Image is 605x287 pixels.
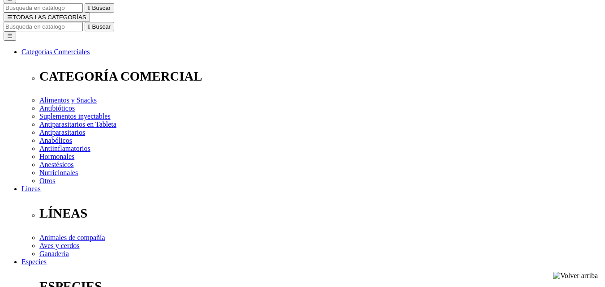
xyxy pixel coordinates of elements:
a: Especies [21,258,47,266]
i:  [88,4,90,11]
a: Anestésicos [39,161,73,168]
a: Otros [39,177,56,184]
a: Antibióticos [39,104,75,112]
a: Hormonales [39,153,74,160]
a: Ganadería [39,250,69,257]
a: Antiparasitarios en Tableta [39,120,116,128]
a: Suplementos inyectables [39,112,111,120]
button:  Buscar [85,3,114,13]
button:  Buscar [85,22,114,31]
a: Aves y cerdos [39,242,79,249]
a: Antiparasitarios [39,129,85,136]
a: Categorías Comerciales [21,48,90,56]
span: ☰ [7,14,13,21]
a: Anabólicos [39,137,72,144]
span: Buscar [92,4,111,11]
a: Líneas [21,185,41,193]
button: ☰TODAS LAS CATEGORÍAS [4,13,90,22]
a: Animales de compañía [39,234,105,241]
span: Buscar [92,23,111,30]
a: Nutricionales [39,169,78,176]
p: LÍNEAS [39,206,601,221]
a: Antiinflamatorios [39,145,90,152]
i:  [88,23,90,30]
input: Buscar [4,22,83,31]
button: ☰ [4,31,16,41]
p: CATEGORÍA COMERCIAL [39,69,601,84]
a: Alimentos y Snacks [39,96,97,104]
img: Volver arriba [553,272,598,280]
input: Buscar [4,3,83,13]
